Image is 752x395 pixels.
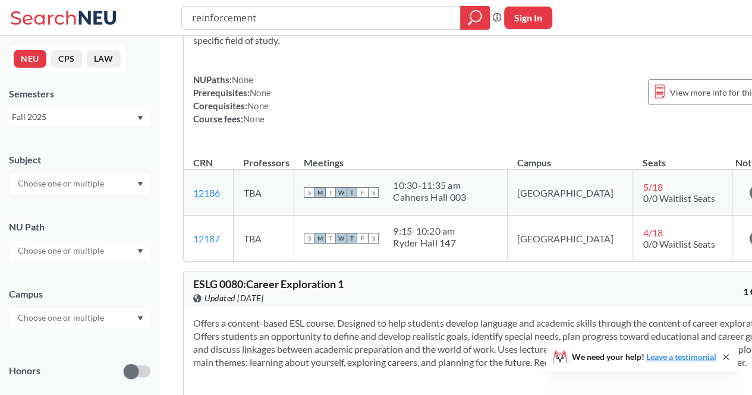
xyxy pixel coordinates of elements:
span: S [368,233,379,244]
span: W [336,233,347,244]
input: Class, professor, course number, "phrase" [191,8,452,28]
div: Dropdown arrow [9,308,150,328]
span: None [247,100,269,111]
th: Meetings [294,144,508,170]
th: Professors [234,144,294,170]
span: None [232,74,253,85]
div: Dropdown arrow [9,173,150,194]
div: Subject [9,153,150,166]
span: T [325,187,336,198]
span: F [357,187,368,198]
svg: Dropdown arrow [137,249,143,254]
div: magnifying glass [460,6,490,30]
th: Campus [508,144,633,170]
input: Choose one or multiple [12,176,112,191]
div: Ryder Hall 147 [393,237,456,249]
span: T [347,233,357,244]
td: TBA [234,170,294,216]
span: T [325,233,336,244]
div: Fall 2025Dropdown arrow [9,108,150,127]
div: 10:30 - 11:35 am [393,179,466,191]
div: Campus [9,287,150,301]
span: 0/0 Waitlist Seats [643,192,715,204]
span: M [314,233,325,244]
div: NUPaths: Prerequisites: Corequisites: Course fees: [193,73,271,125]
a: 12186 [193,187,220,198]
div: NU Path [9,220,150,233]
span: S [304,187,314,198]
svg: Dropdown arrow [137,182,143,187]
button: LAW [87,50,121,68]
span: S [304,233,314,244]
span: F [357,233,368,244]
span: 0/0 Waitlist Seats [643,238,715,249]
div: Semesters [9,87,150,100]
span: None [243,113,265,124]
span: T [347,187,357,198]
td: [GEOGRAPHIC_DATA] [508,216,633,261]
svg: Dropdown arrow [137,116,143,121]
div: Cahners Hall 003 [393,191,466,203]
td: TBA [234,216,294,261]
span: M [314,187,325,198]
span: 4 / 18 [643,227,662,238]
span: 5 / 18 [643,181,662,192]
svg: magnifying glass [468,10,482,26]
span: W [336,187,347,198]
p: Honors [9,364,40,378]
a: Leave a testimonial [646,352,716,362]
div: CRN [193,156,213,169]
input: Choose one or multiple [12,311,112,325]
div: 9:15 - 10:20 am [393,225,456,237]
td: [GEOGRAPHIC_DATA] [508,170,633,216]
div: Dropdown arrow [9,241,150,261]
div: Fall 2025 [12,110,136,124]
button: Sign In [504,7,552,29]
span: S [368,187,379,198]
a: 12187 [193,233,220,244]
span: ESLG 0080 : Career Exploration 1 [193,277,344,290]
svg: Dropdown arrow [137,316,143,321]
input: Choose one or multiple [12,244,112,258]
span: We need your help! [572,353,716,361]
span: Updated [DATE] [204,292,263,305]
th: Seats [633,144,732,170]
span: None [250,87,271,98]
button: NEU [14,50,46,68]
button: CPS [51,50,82,68]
